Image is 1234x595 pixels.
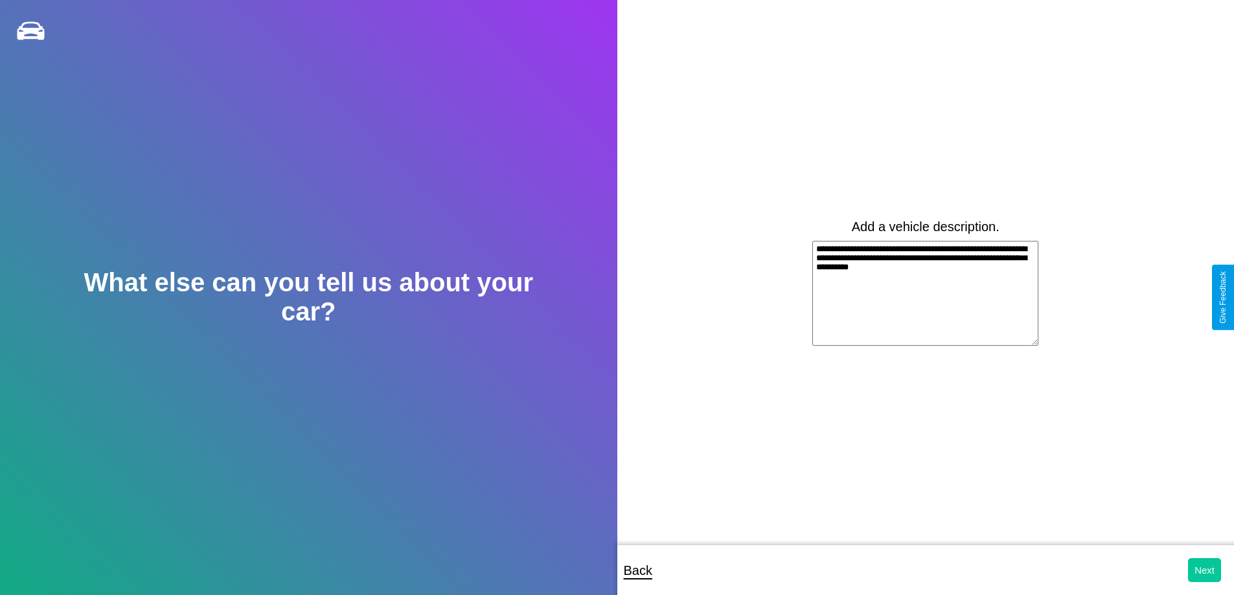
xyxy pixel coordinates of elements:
[1218,271,1228,324] div: Give Feedback
[852,219,1000,234] label: Add a vehicle description.
[1188,558,1221,582] button: Next
[624,559,652,582] p: Back
[62,268,555,326] h2: What else can you tell us about your car?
